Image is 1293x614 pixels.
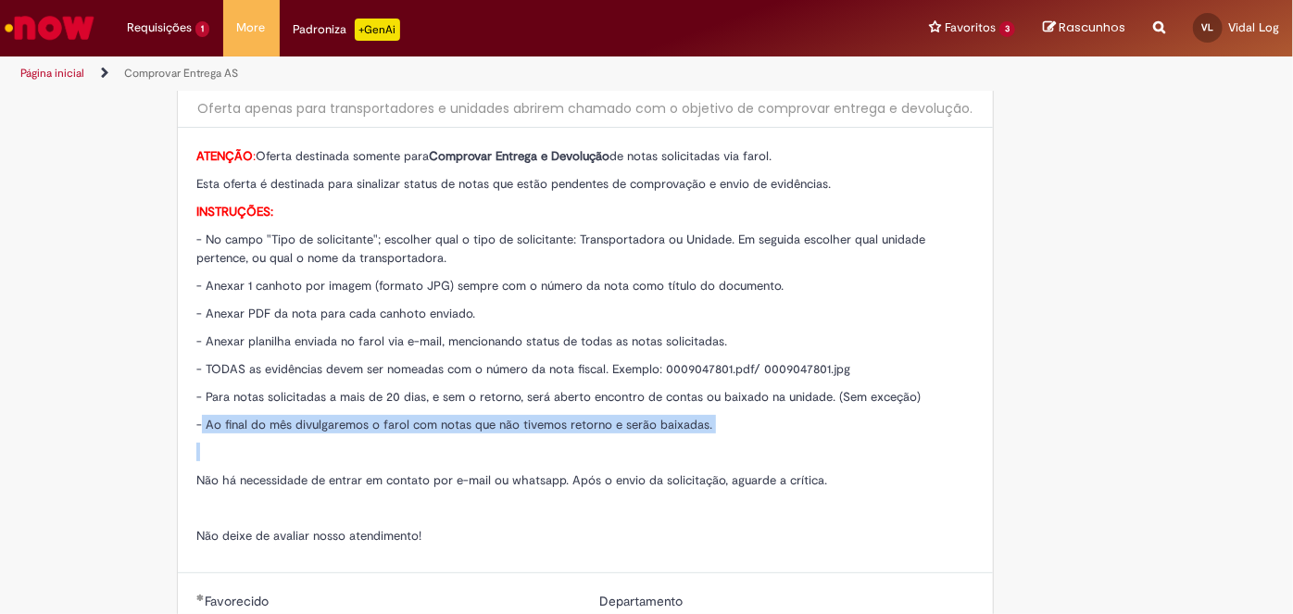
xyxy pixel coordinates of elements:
[196,148,253,164] strong: ATENÇÃO
[195,21,209,37] span: 1
[1043,19,1125,37] a: Rascunhos
[127,19,192,37] span: Requisições
[599,593,686,609] span: Somente leitura - Departamento
[599,592,686,610] label: Somente leitura - Departamento
[196,592,272,610] label: Somente leitura - Necessários - Favorecido
[2,9,97,46] img: ServiceNow
[196,148,256,164] span: :
[196,389,921,405] span: - Para notas solicitadas a mais de 20 dias, e sem o retorno, será aberto encontro de contas ou ba...
[196,278,784,294] span: - Anexar 1 canhoto por imagem (formato JPG) sempre com o número da nota como título do documento.
[124,66,238,81] a: Comprovar Entrega AS
[196,232,925,266] span: - No campo "Tipo de solicitante"; escolher qual o tipo de solicitante: Transportadora ou Unidade....
[14,56,848,91] ul: Trilhas de página
[945,19,996,37] span: Favoritos
[196,204,273,219] strong: INSTRUÇÕES:
[1228,19,1279,35] span: Vidal Log
[196,148,772,164] span: Oferta destinada somente para de notas solicitadas via farol.
[20,66,84,81] a: Página inicial
[999,21,1015,37] span: 3
[196,99,974,118] div: Oferta apenas para transportadores e unidades abrirem chamado com o objetivo de comprovar entrega...
[196,361,850,377] span: - TODAS as evidências devem ser nomeadas com o número da nota fiscal. Exemplo: 0009047801.pdf/ 00...
[355,19,400,41] p: +GenAi
[196,176,831,192] span: Esta oferta é destinada para sinalizar status de notas que estão pendentes de comprovação e envio...
[429,148,609,164] strong: Comprovar Entrega e Devolução
[196,594,205,601] span: Obrigatório Preenchido
[237,19,266,37] span: More
[196,472,827,488] span: Não há necessidade de entrar em contato por e-mail ou whatsapp. Após o envio da solicitação, agua...
[1202,21,1214,33] span: VL
[294,19,400,41] div: Padroniza
[196,333,727,349] span: - Anexar planilha enviada no farol via e-mail, mencionando status de todas as notas solicitadas.
[205,593,272,609] span: Necessários - Favorecido
[196,306,475,321] span: - Anexar PDF da nota para cada canhoto enviado.
[1059,19,1125,36] span: Rascunhos
[196,417,712,432] span: - Ao final do mês divulgaremos o farol com notas que não tivemos retorno e serão baixadas.
[196,528,421,544] span: Não deixe de avaliar nosso atendimento!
